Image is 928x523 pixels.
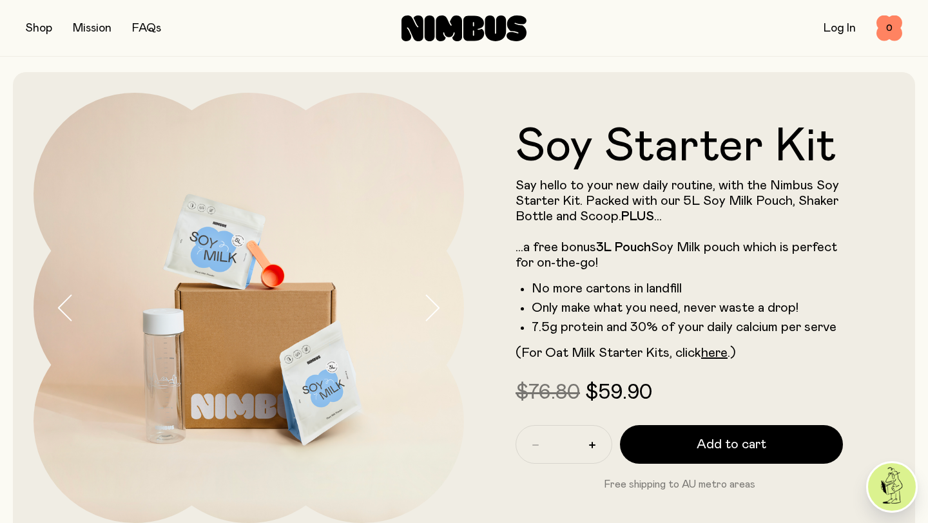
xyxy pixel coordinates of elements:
[701,347,728,359] a: here
[621,210,654,223] strong: PLUS
[697,435,766,453] span: Add to cart
[132,23,161,34] a: FAQs
[532,300,843,316] li: Only make what you need, never waste a drop!
[516,383,580,403] span: $76.80
[876,15,902,41] button: 0
[596,241,612,254] strong: 3L
[532,319,843,335] li: 7.5g protein and 30% of your daily calcium per serve
[868,463,916,511] img: agent
[532,281,843,296] li: No more cartons in landfill
[585,383,652,403] span: $59.90
[728,347,736,359] span: .)
[516,347,701,359] span: (For Oat Milk Starter Kits, click
[620,425,843,464] button: Add to cart
[516,124,843,170] h1: Soy Starter Kit
[73,23,111,34] a: Mission
[824,23,856,34] a: Log In
[516,477,843,492] p: Free shipping to AU metro areas
[516,178,843,271] p: Say hello to your new daily routine, with the Nimbus Soy Starter Kit. Packed with our 5L Soy Milk...
[615,241,651,254] strong: Pouch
